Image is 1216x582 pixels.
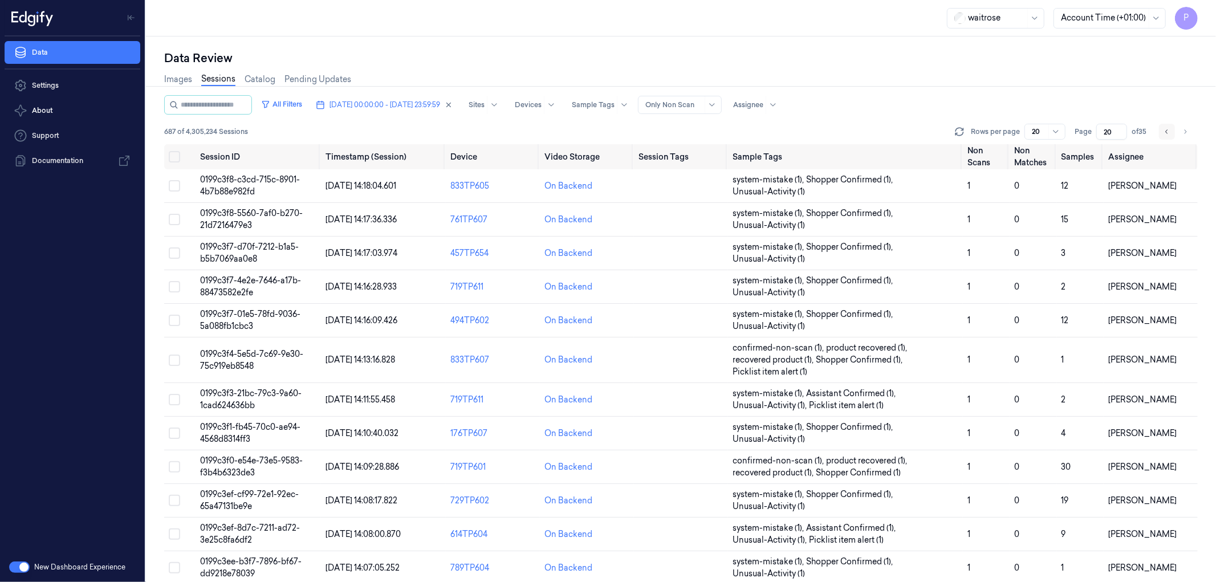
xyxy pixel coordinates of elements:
span: 4 [1062,428,1066,438]
a: Settings [5,74,140,97]
span: 1 [967,315,970,325]
span: 12 [1062,181,1069,191]
span: Unusual-Activity (1) [733,320,805,332]
span: Unusual-Activity (1) , [733,400,809,412]
span: 2 [1062,394,1066,405]
span: 1 [967,181,970,191]
span: 19 [1062,495,1069,506]
span: Shopper Confirmed (1) , [816,354,905,366]
span: 1 [1062,355,1064,365]
span: system-mistake (1) , [733,421,806,433]
span: system-mistake (1) , [733,174,806,186]
th: Assignee [1104,144,1198,169]
span: Unusual-Activity (1) [733,287,805,299]
span: [DATE] 14:16:28.933 [326,282,397,292]
span: [DATE] 14:10:40.032 [326,428,398,438]
span: [PERSON_NAME] [1108,394,1177,405]
span: [PERSON_NAME] [1108,248,1177,258]
button: Select row [169,461,180,473]
span: 687 of 4,305,234 Sessions [164,127,248,137]
span: [DATE] 14:08:17.822 [326,495,397,506]
span: Unusual-Activity (1) , [733,534,809,546]
span: 1 [967,495,970,506]
span: system-mistake (1) , [733,522,806,534]
span: product recovered (1) , [826,342,909,354]
span: Shopper Confirmed (1) , [806,556,895,568]
span: [DATE] 14:08:00.870 [326,529,401,539]
a: Support [5,124,140,147]
span: 1 [967,563,970,573]
span: system-mistake (1) , [733,556,806,568]
span: [PERSON_NAME] [1108,181,1177,191]
div: On Backend [544,214,592,226]
span: 30 [1062,462,1071,472]
span: Picklist item alert (1) [809,400,884,412]
span: [PERSON_NAME] [1108,428,1177,438]
div: On Backend [544,562,592,574]
span: 1 [967,214,970,225]
span: 1 [967,282,970,292]
nav: pagination [1159,124,1193,140]
span: Unusual-Activity (1) [733,568,805,580]
span: system-mistake (1) , [733,308,806,320]
span: [PERSON_NAME] [1108,355,1177,365]
div: On Backend [544,315,592,327]
span: 12 [1062,315,1069,325]
button: Go to next page [1177,124,1193,140]
div: On Backend [544,394,592,406]
span: Unusual-Activity (1) [733,219,805,231]
div: On Backend [544,528,592,540]
p: Rows per page [971,127,1020,137]
button: Select row [169,214,180,225]
span: 1 [967,462,970,472]
span: [PERSON_NAME] [1108,282,1177,292]
span: system-mistake (1) , [733,275,806,287]
span: 0199c3f8-5560-7af0-b270-21d7216479e3 [200,208,303,230]
div: On Backend [544,281,592,293]
div: 833TP607 [450,354,535,366]
th: Session Tags [634,144,728,169]
span: [PERSON_NAME] [1108,315,1177,325]
span: 0 [1014,282,1019,292]
button: Select row [169,394,180,405]
span: 0199c3ef-8d7c-7211-ad72-3e25c8fa6df2 [200,523,300,545]
span: 1 [967,394,970,405]
span: Unusual-Activity (1) [733,186,805,198]
span: system-mistake (1) , [733,489,806,500]
div: 176TP607 [450,428,535,439]
button: Select row [169,528,180,540]
button: Go to previous page [1159,124,1175,140]
button: Select row [169,315,180,326]
span: Picklist item alert (1) [809,534,884,546]
th: Device [446,144,540,169]
button: Select row [169,247,180,259]
span: Assistant Confirmed (1) , [806,522,898,534]
span: [DATE] 14:09:28.886 [326,462,399,472]
span: 0 [1014,495,1019,506]
span: 1 [967,428,970,438]
span: [PERSON_NAME] [1108,563,1177,573]
span: 0 [1014,315,1019,325]
button: About [5,99,140,122]
span: 0199c3f8-c3cd-715c-8901-4b7b88e982fd [200,174,300,197]
span: system-mistake (1) , [733,241,806,253]
div: On Backend [544,180,592,192]
span: 1 [967,529,970,539]
span: 0199c3f0-e54e-73e5-9583-f3b4b6323de3 [200,455,303,478]
div: 614TP604 [450,528,535,540]
span: 0199c3ef-cf99-72e1-92ec-65a47131be9e [200,489,299,511]
div: On Backend [544,461,592,473]
span: 2 [1062,282,1066,292]
span: 0 [1014,462,1019,472]
span: 0199c3f4-5e5d-7c69-9e30-75c919eb8548 [200,349,303,371]
span: [DATE] 00:00:00 - [DATE] 23:59:59 [330,100,440,110]
a: Pending Updates [284,74,351,86]
span: 0199c3f1-fb45-70c0-ae94-4568d8314ff3 [200,422,300,444]
span: Assistant Confirmed (1) , [806,388,898,400]
div: 789TP604 [450,562,535,574]
span: Page [1075,127,1092,137]
span: 9 [1062,529,1066,539]
div: 719TP601 [450,461,535,473]
span: [DATE] 14:16:09.426 [326,315,397,325]
span: [PERSON_NAME] [1108,462,1177,472]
